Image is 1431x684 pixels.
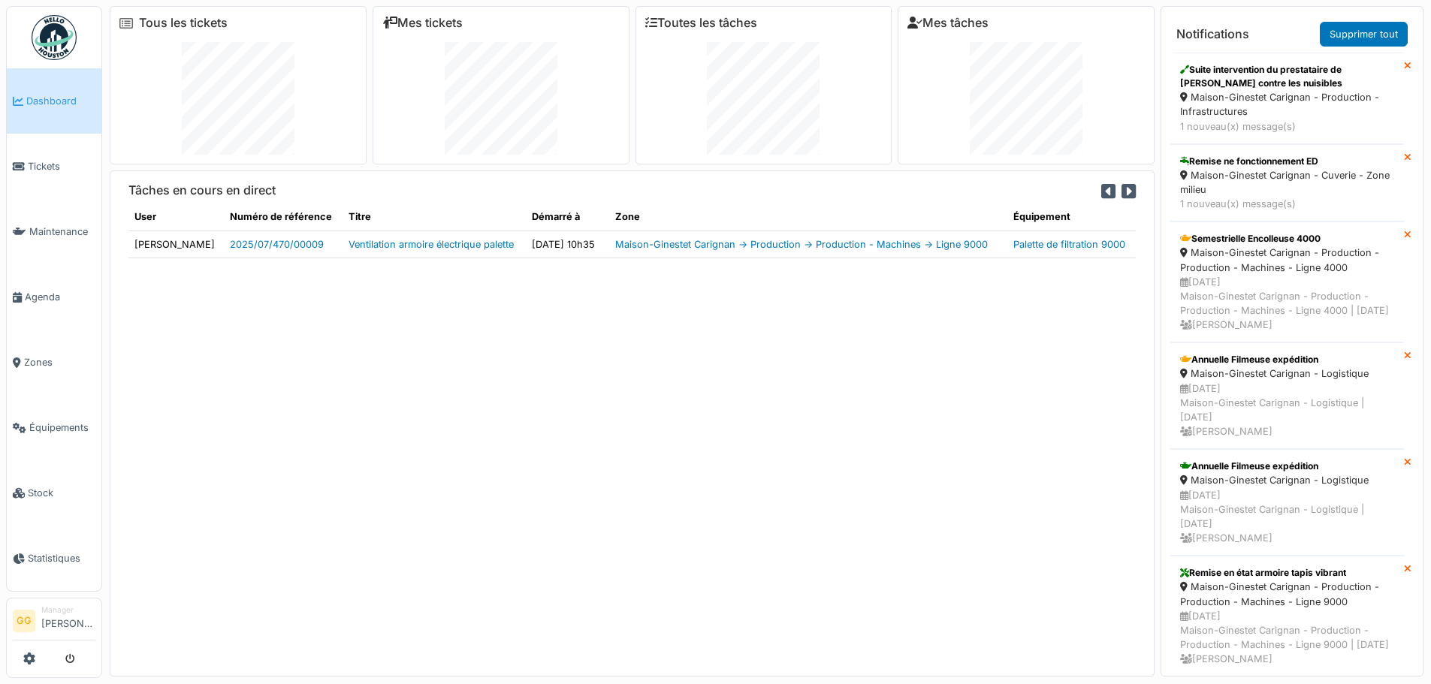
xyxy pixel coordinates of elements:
[1013,239,1125,250] a: Palette de filtration 9000
[1176,27,1249,41] h6: Notifications
[7,526,101,591] a: Statistiques
[29,420,95,435] span: Équipements
[1180,155,1394,168] div: Remise ne fonctionnement ED
[7,395,101,460] a: Équipements
[1180,580,1394,608] div: Maison-Ginestet Carignan - Production - Production - Machines - Ligne 9000
[1180,63,1394,90] div: Suite intervention du prestataire de [PERSON_NAME] contre les nuisibles
[1180,90,1394,119] div: Maison-Ginestet Carignan - Production - Infrastructures
[1320,22,1408,47] a: Supprimer tout
[1180,353,1394,366] div: Annuelle Filmeuse expédition
[7,330,101,395] a: Zones
[1180,566,1394,580] div: Remise en état armoire tapis vibrant
[526,203,610,231] th: Démarré à
[128,231,224,258] td: [PERSON_NAME]
[615,239,988,250] a: Maison-Ginestet Carignan -> Production -> Production - Machines -> Ligne 9000
[1170,449,1404,556] a: Annuelle Filmeuse expédition Maison-Ginestet Carignan - Logistique [DATE]Maison-Ginestet Carignan...
[230,239,324,250] a: 2025/07/470/00009
[128,183,276,197] h6: Tâches en cours en direct
[28,486,95,500] span: Stock
[1180,168,1394,197] div: Maison-Ginestet Carignan - Cuverie - Zone milieu
[25,290,95,304] span: Agenda
[1170,144,1404,222] a: Remise ne fonctionnement ED Maison-Ginestet Carignan - Cuverie - Zone milieu 1 nouveau(x) message(s)
[1180,119,1394,134] div: 1 nouveau(x) message(s)
[1180,197,1394,211] div: 1 nouveau(x) message(s)
[1180,460,1394,473] div: Annuelle Filmeuse expédition
[32,15,77,60] img: Badge_color-CXgf-gQk.svg
[382,16,463,30] a: Mes tickets
[13,610,35,632] li: GG
[1170,221,1404,342] a: Semestrielle Encolleuse 4000 Maison-Ginestet Carignan - Production - Production - Machines - Lign...
[1180,473,1394,487] div: Maison-Ginestet Carignan - Logistique
[41,604,95,616] div: Manager
[7,460,101,526] a: Stock
[1170,342,1404,449] a: Annuelle Filmeuse expédition Maison-Ginestet Carignan - Logistique [DATE]Maison-Ginestet Carignan...
[1180,366,1394,381] div: Maison-Ginestet Carignan - Logistique
[28,551,95,565] span: Statistiques
[1180,609,1394,667] div: [DATE] Maison-Ginestet Carignan - Production - Production - Machines - Ligne 9000 | [DATE] [PERSO...
[1180,275,1394,333] div: [DATE] Maison-Ginestet Carignan - Production - Production - Machines - Ligne 4000 | [DATE] [PERSO...
[7,264,101,330] a: Agenda
[1180,381,1394,439] div: [DATE] Maison-Ginestet Carignan - Logistique | [DATE] [PERSON_NAME]
[645,16,757,30] a: Toutes les tâches
[7,134,101,199] a: Tickets
[7,199,101,264] a: Maintenance
[1180,246,1394,274] div: Maison-Ginestet Carignan - Production - Production - Machines - Ligne 4000
[134,211,156,222] span: translation missing: fr.shared.user
[29,224,95,239] span: Maintenance
[609,203,1007,231] th: Zone
[343,203,526,231] th: Titre
[1007,203,1136,231] th: Équipement
[526,231,610,258] td: [DATE] 10h35
[13,604,95,640] a: GG Manager[PERSON_NAME]
[907,16,989,30] a: Mes tâches
[26,94,95,108] span: Dashboard
[24,355,95,369] span: Zones
[1170,556,1404,676] a: Remise en état armoire tapis vibrant Maison-Ginestet Carignan - Production - Production - Machine...
[1180,488,1394,546] div: [DATE] Maison-Ginestet Carignan - Logistique | [DATE] [PERSON_NAME]
[349,239,514,250] a: Ventilation armoire électrique palette
[28,159,95,173] span: Tickets
[224,203,342,231] th: Numéro de référence
[1180,232,1394,246] div: Semestrielle Encolleuse 4000
[41,604,95,637] li: [PERSON_NAME]
[139,16,228,30] a: Tous les tickets
[7,68,101,134] a: Dashboard
[1170,53,1404,144] a: Suite intervention du prestataire de [PERSON_NAME] contre les nuisibles Maison-Ginestet Carignan ...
